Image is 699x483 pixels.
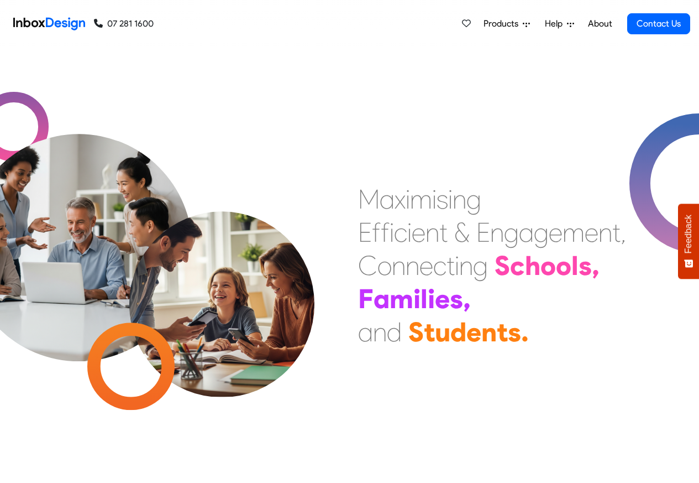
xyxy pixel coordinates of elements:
div: e [419,249,433,282]
div: t [612,216,621,249]
div: . [521,315,529,349]
div: f [381,216,390,249]
span: Products [483,17,523,30]
div: h [525,249,540,282]
div: u [435,315,450,349]
div: t [439,216,448,249]
div: c [510,249,525,282]
div: i [448,183,453,216]
div: s [579,249,592,282]
div: e [435,282,450,315]
div: n [406,249,419,282]
div: e [466,315,481,349]
div: c [433,249,446,282]
div: a [374,282,390,315]
div: o [540,249,556,282]
div: F [358,282,374,315]
div: s [437,183,448,216]
div: , [463,282,471,315]
div: d [387,315,402,349]
a: Contact Us [627,13,690,34]
div: i [413,282,421,315]
div: n [425,216,439,249]
div: e [585,216,598,249]
div: n [459,249,473,282]
div: l [571,249,579,282]
div: f [372,216,381,249]
div: c [394,216,407,249]
a: Products [479,13,534,35]
div: a [380,183,395,216]
a: Help [540,13,579,35]
div: E [476,216,490,249]
div: n [453,183,466,216]
div: n [373,315,387,349]
div: a [358,315,373,349]
a: 07 281 1600 [94,17,154,30]
div: o [377,249,392,282]
div: g [504,216,519,249]
div: S [408,315,424,349]
div: i [390,216,394,249]
div: a [519,216,534,249]
div: t [497,315,508,349]
div: E [358,216,372,249]
div: n [490,216,504,249]
div: , [621,216,626,249]
div: M [358,183,380,216]
span: Help [545,17,567,30]
div: g [534,216,549,249]
div: & [454,216,470,249]
div: l [421,282,428,315]
div: e [412,216,425,249]
div: e [549,216,563,249]
span: Feedback [684,215,693,253]
div: n [598,216,612,249]
div: i [407,216,412,249]
div: s [450,282,463,315]
div: i [428,282,435,315]
button: Feedback - Show survey [678,204,699,279]
div: d [450,315,466,349]
div: m [410,183,432,216]
div: n [392,249,406,282]
img: parents_with_child.png [106,165,338,397]
div: g [473,249,488,282]
div: t [424,315,435,349]
div: S [495,249,510,282]
div: Maximising Efficient & Engagement, Connecting Schools, Families, and Students. [358,183,626,349]
div: i [432,183,437,216]
div: o [556,249,571,282]
div: , [592,249,600,282]
div: i [455,249,459,282]
div: n [481,315,497,349]
div: m [390,282,413,315]
a: About [585,13,615,35]
div: s [508,315,521,349]
div: C [358,249,377,282]
div: g [466,183,481,216]
div: m [563,216,585,249]
div: t [446,249,455,282]
div: x [395,183,406,216]
div: i [406,183,410,216]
